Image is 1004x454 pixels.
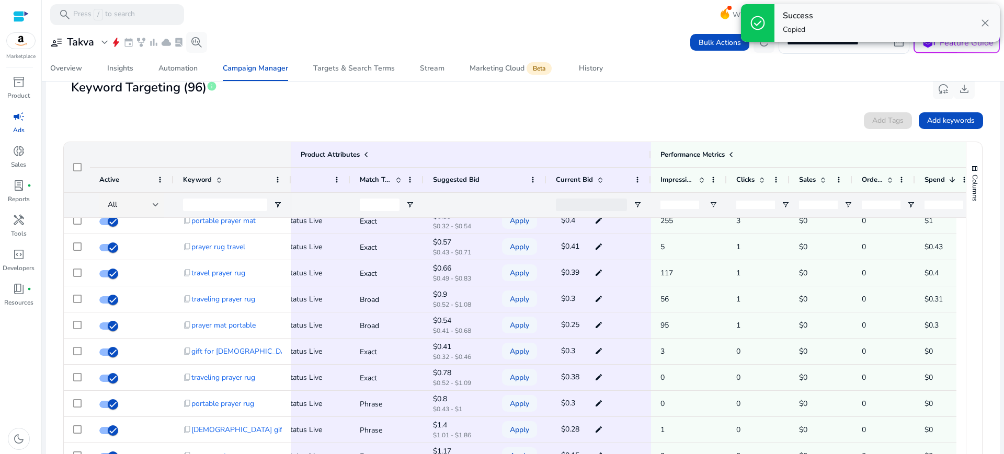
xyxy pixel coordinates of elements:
span: download [958,83,971,95]
p: $0.32 - $0.46 [433,354,485,360]
p: Reports [8,194,30,204]
div: History [579,65,603,72]
p: Exact [360,367,414,389]
span: 0 [736,399,740,409]
span: 0 [862,425,866,435]
span: Keyword Targeting (96) [71,78,207,97]
button: Open Filter Menu [273,201,282,209]
span: traveling prayer rug [191,288,255,310]
span: Apply [510,341,529,362]
button: Apply [502,369,537,386]
p: 3 [660,341,717,362]
p: Product [7,91,30,100]
span: 0 [862,216,866,226]
span: Sales [799,175,816,184]
p: $0.8 [433,396,485,402]
span: content_copy [183,321,191,329]
span: traveling prayer rug [191,367,255,388]
p: $0 [799,262,843,284]
span: book_4 [13,283,25,295]
p: $0 [799,367,843,388]
span: 0 [862,242,866,252]
span: refresh [758,36,770,49]
p: $1.01 - $1.86 [433,432,485,438]
p: 1 [660,419,717,440]
span: $0.41 [561,241,579,251]
span: Apply [510,236,529,258]
mat-icon: edit [592,422,606,437]
span: 0 [736,425,740,435]
span: Apply [510,288,529,310]
p: 255 [660,210,717,231]
span: bar_chart [149,37,159,48]
span: cloud [161,37,172,48]
span: 0 [862,346,866,356]
p: 5 [660,236,717,258]
button: reset_settings [933,78,954,99]
span: 0 [862,399,866,409]
p: Phrase [360,420,414,441]
mat-icon: edit [592,369,606,385]
p: $0.52 - $1.08 [433,301,485,308]
input: Keyword Filter Input [183,199,267,211]
span: content_copy [183,347,191,355]
p: Broad [360,289,414,310]
button: Open Filter Menu [781,201,790,209]
p: $0.39 [433,213,485,219]
span: check_circle [749,15,766,31]
p: 117 [660,262,717,284]
mat-icon: edit [592,343,606,359]
p: $0.78 [433,370,485,376]
span: $0.31 [925,294,943,304]
p: $0.43 - $1 [433,406,485,412]
span: fiber_manual_record [27,183,31,188]
span: $0.4 [925,268,939,278]
h3: Takva [67,36,94,49]
span: portable prayer rug [191,393,254,414]
span: $0.43 [925,242,943,252]
button: Apply [502,317,537,333]
span: $0.39 [561,267,579,277]
span: Product Attributes [301,150,360,159]
span: Beta [527,62,552,75]
span: Performance Metrics [660,150,725,159]
span: / [94,9,103,20]
span: $0 [925,346,933,356]
span: $0 [925,372,933,382]
button: Apply [502,421,537,438]
p: $0.41 - $0.68 [433,328,485,334]
span: Add keywords [927,115,975,126]
span: handyman [13,214,25,226]
button: Add keywords [919,112,983,129]
p: $0 [799,393,843,414]
p: $0 [799,210,843,231]
span: Active [99,175,119,184]
span: bolt [111,37,121,48]
span: 1 [736,320,740,330]
span: donut_small [13,145,25,157]
span: reset_settings [937,83,950,95]
span: family_history [136,37,146,48]
mat-icon: edit [592,213,606,228]
div: Campaign Manager [223,65,288,72]
span: $0.3 [925,320,939,330]
span: Orders [862,175,883,184]
p: $0 [799,288,843,310]
span: content_copy [183,242,191,251]
mat-icon: edit [592,239,606,254]
span: Impressions [660,175,694,184]
p: Exact [360,263,414,284]
span: content_copy [183,373,191,381]
span: Bulk Actions [699,37,741,48]
div: Marketing Cloud [470,64,554,73]
div: Overview [50,65,82,72]
div: Automation [158,65,198,72]
span: $0.3 [561,346,575,356]
span: dark_mode [13,433,25,445]
button: Open Filter Menu [709,201,717,209]
span: expand_more [98,36,111,49]
span: search [59,8,71,21]
span: $1 [925,216,933,226]
span: $0.38 [561,372,579,382]
span: code_blocks [13,248,25,261]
